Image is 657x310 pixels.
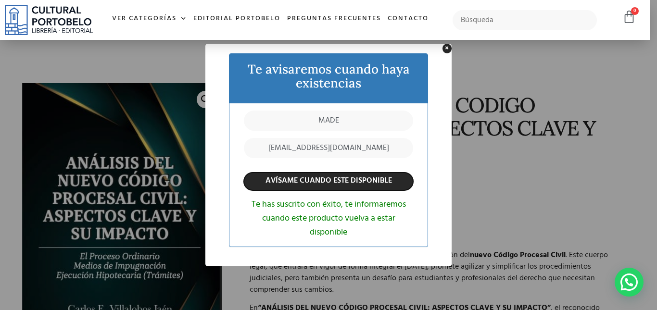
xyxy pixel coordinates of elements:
div: Te has suscrito con éxito, te informaremos cuando este producto vuelva a estar disponible [244,198,413,239]
span: 0 [631,7,639,15]
input: Correo Electrónico [244,138,413,158]
a: Preguntas frecuentes [284,9,384,29]
a: Editorial Portobelo [190,9,284,29]
button: Close this dialog [442,44,452,53]
a: Contacto [384,9,432,29]
h4: Te avisaremos cuando haya existencias [237,62,420,90]
a: Ver Categorías [109,9,190,29]
input: AVÍSAME CUANDO ESTE DISPONIBLE [244,173,413,190]
input: Nombre [244,111,413,131]
input: Búsqueda [453,10,597,30]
